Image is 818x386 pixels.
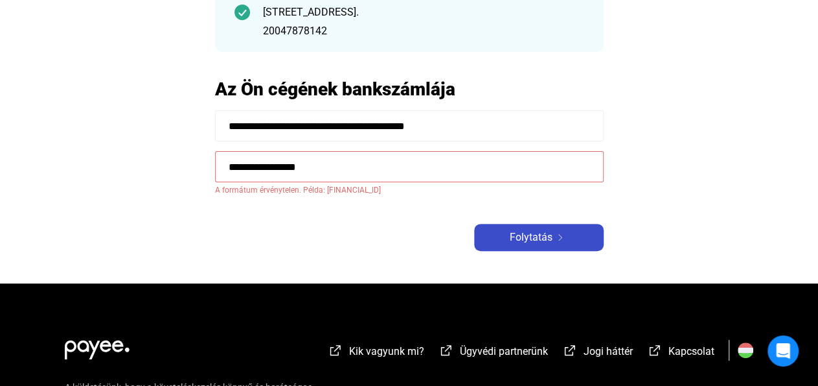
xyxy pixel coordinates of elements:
[552,234,568,241] img: arrow-right-white
[215,182,604,198] span: A formátum érvénytelen. Példa: [FINANCIAL_ID]
[460,345,548,357] span: Ügyvédi partnerünk
[215,78,604,101] h2: Az Ön cégének bankszámlája
[562,347,633,359] a: external-link-whiteJogi háttér
[65,333,130,359] img: white-payee-white-dot.svg
[562,344,578,357] img: external-link-white
[263,5,584,20] div: [STREET_ADDRESS].
[474,224,604,251] button: Folytatásarrow-right-white
[263,23,584,39] div: 20047878142
[767,335,799,367] div: Open Intercom Messenger
[328,347,424,359] a: external-link-whiteKik vagyunk mi?
[328,344,343,357] img: external-link-white
[234,5,250,20] img: checkmark-darker-green-circle
[438,347,548,359] a: external-link-whiteÜgyvédi partnerünk
[738,343,753,358] img: HU.svg
[647,347,714,359] a: external-link-whiteKapcsolat
[349,345,424,357] span: Kik vagyunk mi?
[510,230,552,245] span: Folytatás
[438,344,454,357] img: external-link-white
[584,345,633,357] span: Jogi háttér
[668,345,714,357] span: Kapcsolat
[647,344,663,357] img: external-link-white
